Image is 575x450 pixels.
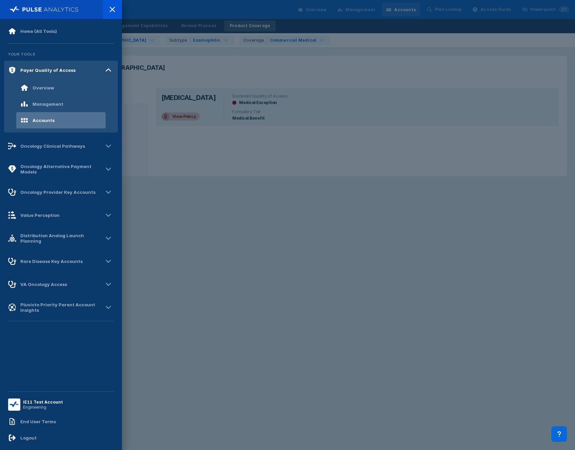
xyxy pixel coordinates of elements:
[20,259,83,264] div: Rare Disease Key Accounts
[4,96,118,112] a: Management
[33,118,55,123] div: Accounts
[20,67,76,73] div: Payer Quality of Access
[4,413,118,430] a: End User Terms
[4,80,118,96] a: Overview
[20,419,56,424] div: End User Terms
[20,233,103,244] div: Distribution Analog Launch Planning
[23,405,63,410] div: Engineering
[20,189,95,195] div: Oncology Provider Key Accounts
[10,5,79,14] img: pulse-logo-full-white.svg
[551,426,567,442] div: Contact Support
[9,400,19,409] img: menu button
[20,302,103,313] div: Pluvicto Priority Parent Account Insights
[33,101,63,107] div: Management
[23,400,63,405] div: IE11 Test Account
[4,112,118,128] a: Accounts
[4,23,118,39] a: Home (All Tools)
[4,48,118,61] div: Your Tools
[20,143,85,149] div: Oncology Clinical Pathways
[20,164,103,175] div: Oncology Alternative Payment Models
[20,28,57,34] div: Home (All Tools)
[33,85,54,90] div: Overview
[20,435,37,441] div: Logout
[20,282,67,287] div: VA Oncology Access
[20,212,60,218] div: Value Perception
